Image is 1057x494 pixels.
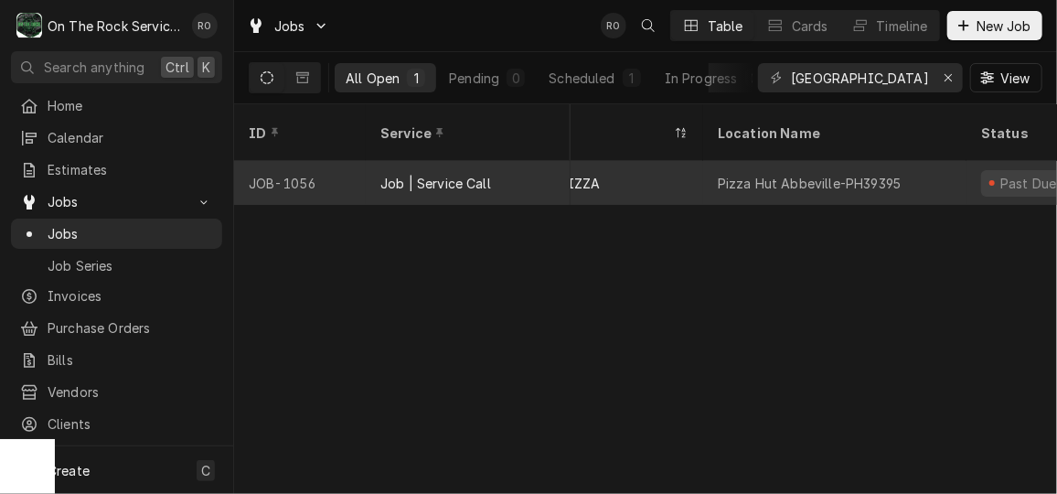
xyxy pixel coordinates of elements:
div: Service [380,123,552,143]
span: Create [48,463,90,478]
button: View [970,63,1042,92]
a: Home [11,91,222,121]
span: Invoices [48,286,213,306]
a: Calendar [11,123,222,153]
span: Jobs [48,192,186,211]
a: Clients [11,409,222,439]
div: Client [513,123,670,143]
div: 1 [411,69,422,88]
div: Scheduled [549,69,614,88]
div: On The Rock Services [48,16,182,36]
a: Purchase Orders [11,313,222,343]
div: Table [708,16,743,36]
div: 0 [510,69,521,88]
div: RO [601,13,626,38]
a: Go to Pricebook [11,441,222,471]
div: Location Name [718,123,948,143]
div: Timeline [877,16,928,36]
div: Cards [792,16,828,36]
div: ID [249,123,347,143]
input: Keyword search [791,63,928,92]
button: Erase input [934,63,963,92]
div: Rich Ortega's Avatar [192,13,218,38]
button: New Job [947,11,1042,40]
span: Job Series [48,256,213,275]
span: C [201,461,210,480]
div: 1 [626,69,637,88]
div: JOB-1056 [234,161,366,205]
span: Clients [48,414,213,434]
span: Estimates [48,160,213,179]
span: Jobs [274,16,305,36]
div: Pizza Hut Abbeville-PH39395 [718,174,901,193]
div: All Open [346,69,400,88]
div: Rich Ortega's Avatar [601,13,626,38]
span: Ctrl [165,58,189,77]
button: Search anythingCtrlK [11,51,222,83]
a: Invoices [11,281,222,311]
span: Calendar [48,128,213,147]
div: On The Rock Services's Avatar [16,13,42,38]
a: Vendors [11,377,222,407]
a: Job Series [11,251,222,281]
a: Bills [11,345,222,375]
span: Jobs [48,224,213,243]
a: Go to Jobs [240,11,336,41]
span: View [997,69,1034,88]
span: Home [48,96,213,115]
span: Vendors [48,382,213,402]
span: Bills [48,350,213,370]
div: Job | Service Call [380,174,491,193]
div: RO [192,13,218,38]
span: Search anything [44,58,144,77]
button: Open search [634,11,663,40]
span: K [202,58,210,77]
div: Pending [449,69,499,88]
div: 0 [749,69,760,88]
span: Purchase Orders [48,318,213,338]
div: In Progress [665,69,738,88]
a: Estimates [11,155,222,185]
div: O [16,13,42,38]
a: Go to Jobs [11,187,222,217]
a: Jobs [11,219,222,249]
span: New Job [973,16,1035,36]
